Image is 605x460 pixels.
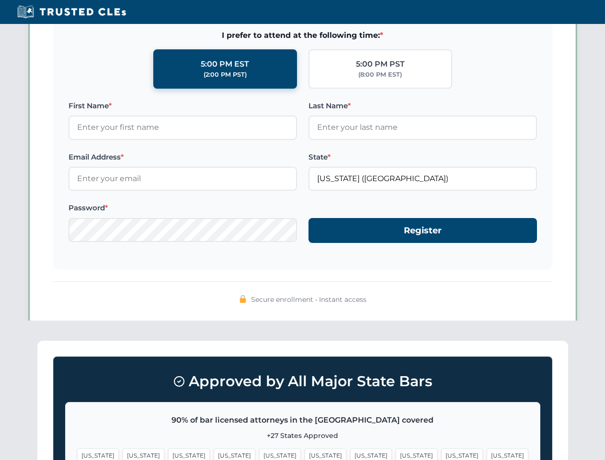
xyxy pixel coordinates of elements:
[68,29,537,42] span: I prefer to attend at the following time:
[239,295,247,303] img: 🔒
[68,167,297,191] input: Enter your email
[68,115,297,139] input: Enter your first name
[77,430,528,441] p: +27 States Approved
[308,218,537,243] button: Register
[77,414,528,426] p: 90% of bar licensed attorneys in the [GEOGRAPHIC_DATA] covered
[68,100,297,112] label: First Name
[14,5,129,19] img: Trusted CLEs
[358,70,402,80] div: (8:00 PM EST)
[201,58,249,70] div: 5:00 PM EST
[308,100,537,112] label: Last Name
[308,167,537,191] input: Arizona (AZ)
[68,202,297,214] label: Password
[68,151,297,163] label: Email Address
[251,294,366,305] span: Secure enrollment • Instant access
[308,151,537,163] label: State
[204,70,247,80] div: (2:00 PM PST)
[356,58,405,70] div: 5:00 PM PST
[308,115,537,139] input: Enter your last name
[65,368,540,394] h3: Approved by All Major State Bars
